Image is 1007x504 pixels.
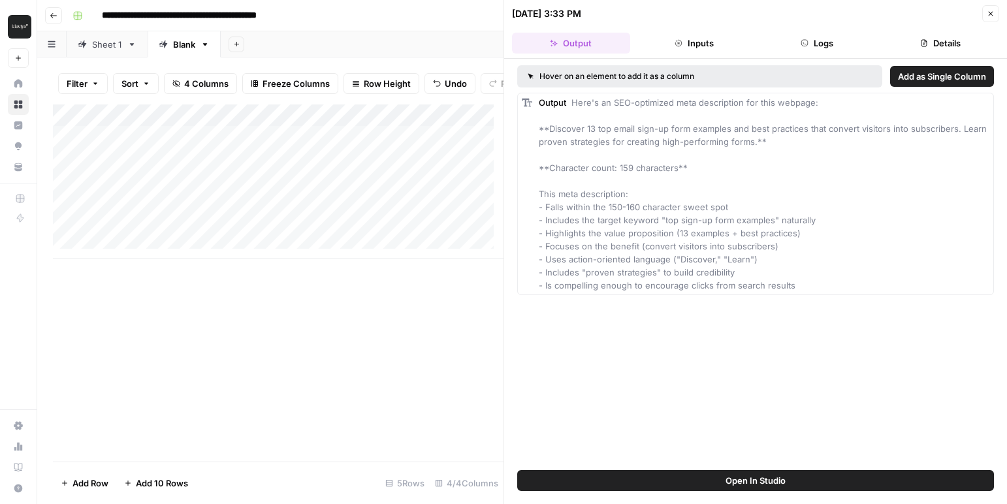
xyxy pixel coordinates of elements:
button: Sort [113,73,159,94]
button: Add Row [53,473,116,494]
a: Browse [8,94,29,115]
button: Filter [58,73,108,94]
div: Sheet 1 [92,38,122,51]
span: Freeze Columns [263,77,330,90]
span: Sort [121,77,138,90]
span: Row Height [364,77,411,90]
button: Open In Studio [517,470,994,491]
span: Add as Single Column [898,70,986,83]
a: Learning Hub [8,457,29,478]
button: Help + Support [8,478,29,499]
span: Output [539,97,566,108]
a: Settings [8,415,29,436]
button: Details [882,33,1000,54]
a: Opportunities [8,136,29,157]
div: [DATE] 3:33 PM [512,7,581,20]
button: Logs [758,33,876,54]
button: Add 10 Rows [116,473,196,494]
span: Undo [445,77,467,90]
a: Home [8,73,29,94]
button: Undo [424,73,475,94]
button: Output [512,33,630,54]
a: Blank [148,31,221,57]
img: Klaviyo Logo [8,15,31,39]
span: Add Row [72,477,108,490]
span: 4 Columns [184,77,229,90]
a: Sheet 1 [67,31,148,57]
span: Filter [67,77,88,90]
button: Redo [481,73,530,94]
a: Insights [8,115,29,136]
button: Row Height [344,73,419,94]
span: Open In Studio [726,474,786,487]
button: 4 Columns [164,73,237,94]
div: 5 Rows [380,473,430,494]
div: Hover on an element to add it as a column [528,71,783,82]
button: Inputs [635,33,754,54]
button: Workspace: Klaviyo [8,10,29,43]
div: 4/4 Columns [430,473,503,494]
a: Your Data [8,157,29,178]
span: Here's an SEO-optimized meta description for this webpage: **Discover 13 top email sign-up form e... [539,97,989,291]
button: Add as Single Column [890,66,994,87]
div: Blank [173,38,195,51]
span: Add 10 Rows [136,477,188,490]
a: Usage [8,436,29,457]
button: Freeze Columns [242,73,338,94]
